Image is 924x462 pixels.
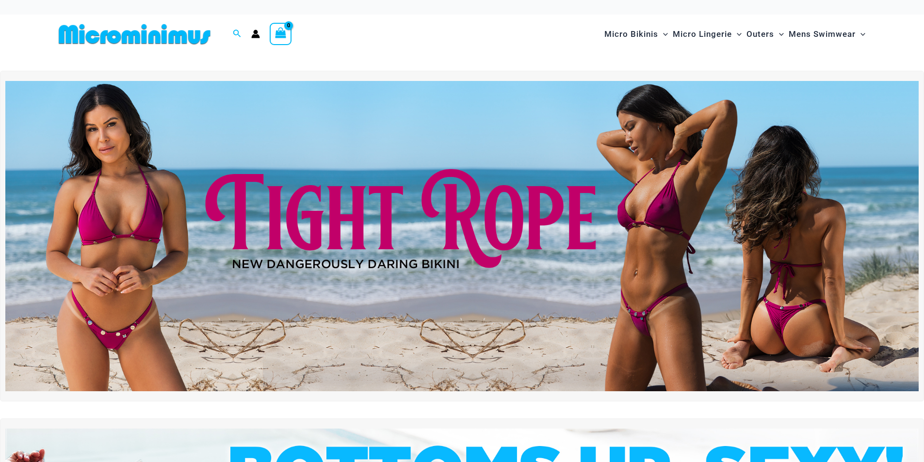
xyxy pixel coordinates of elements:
span: Micro Bikinis [604,22,658,47]
a: Search icon link [233,28,242,40]
span: Menu Toggle [658,22,668,47]
span: Menu Toggle [774,22,784,47]
span: Menu Toggle [856,22,865,47]
a: OutersMenu ToggleMenu Toggle [744,19,786,49]
span: Mens Swimwear [789,22,856,47]
a: View Shopping Cart, empty [270,23,292,45]
img: MM SHOP LOGO FLAT [55,23,214,45]
span: Outers [746,22,774,47]
a: Micro LingerieMenu ToggleMenu Toggle [670,19,744,49]
a: Account icon link [251,30,260,38]
span: Micro Lingerie [673,22,732,47]
span: Menu Toggle [732,22,742,47]
a: Mens SwimwearMenu ToggleMenu Toggle [786,19,868,49]
a: Micro BikinisMenu ToggleMenu Toggle [602,19,670,49]
nav: Site Navigation [600,18,870,50]
img: Tight Rope Pink Bikini [5,81,919,391]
